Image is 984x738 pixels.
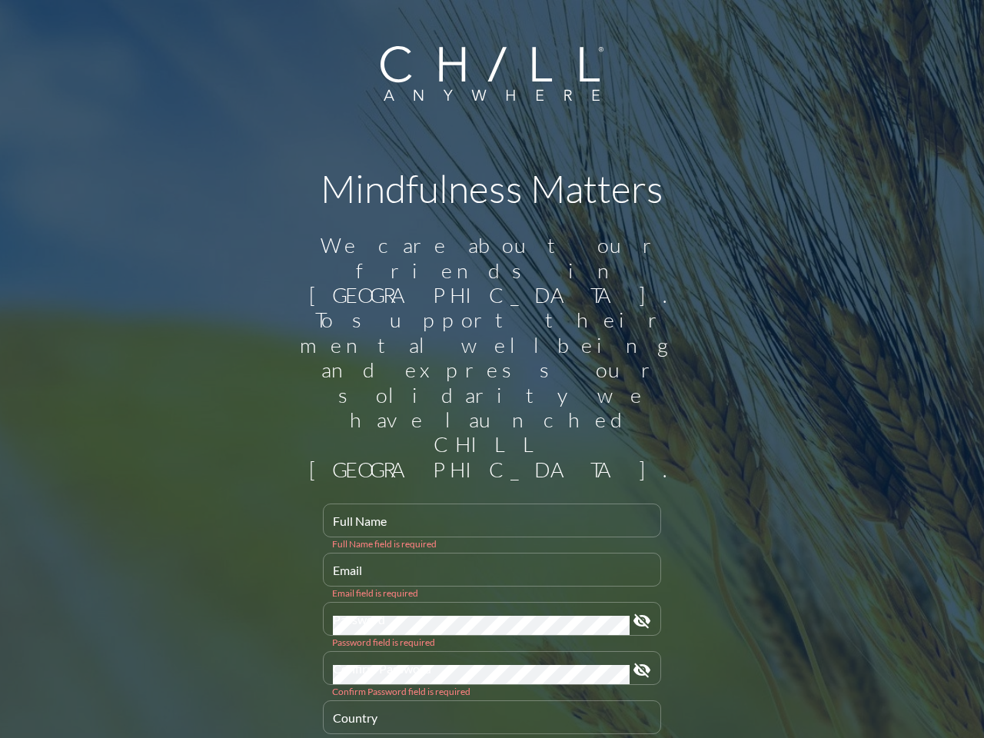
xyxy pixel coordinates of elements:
[332,587,652,599] div: Email field is required
[333,567,651,586] input: Email
[633,612,651,630] i: visibility_off
[333,714,651,733] input: Country
[332,538,652,550] div: Full Name field is required
[333,517,651,537] input: Full Name
[292,233,692,482] div: We care about our friends in [GEOGRAPHIC_DATA]. To support their mental wellbeing and express our...
[332,686,652,697] div: Confirm Password field is required
[333,665,630,684] input: Confirm Password
[333,616,630,635] input: Password
[633,661,651,680] i: visibility_off
[332,637,652,648] div: Password field is required
[292,165,692,211] h1: Mindfulness Matters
